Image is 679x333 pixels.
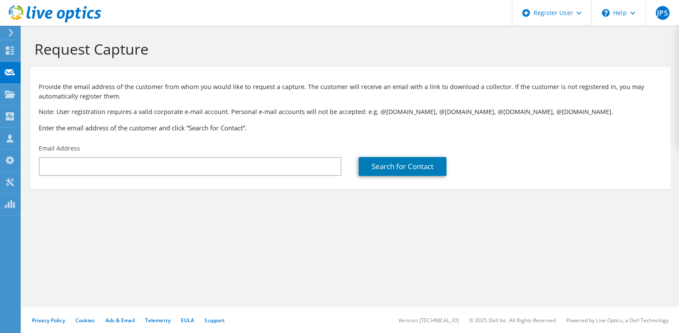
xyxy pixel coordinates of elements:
[205,317,225,324] a: Support
[39,144,80,153] label: Email Address
[75,317,95,324] a: Cookies
[39,82,662,101] p: Provide the email address of the customer from whom you would like to request a capture. The cust...
[34,40,662,58] h1: Request Capture
[656,6,670,20] span: JPS
[398,317,459,324] li: Version: [TECHNICAL_ID]
[39,123,662,133] h3: Enter the email address of the customer and click “Search for Contact”.
[602,9,610,17] svg: \n
[469,317,556,324] li: © 2025 Dell Inc. All Rights Reserved
[32,317,65,324] a: Privacy Policy
[39,107,662,117] p: Note: User registration requires a valid corporate e-mail account. Personal e-mail accounts will ...
[181,317,194,324] a: EULA
[105,317,135,324] a: Ads & Email
[145,317,171,324] a: Telemetry
[566,317,669,324] li: Powered by Live Optics, a Dell Technology
[359,157,446,176] a: Search for Contact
